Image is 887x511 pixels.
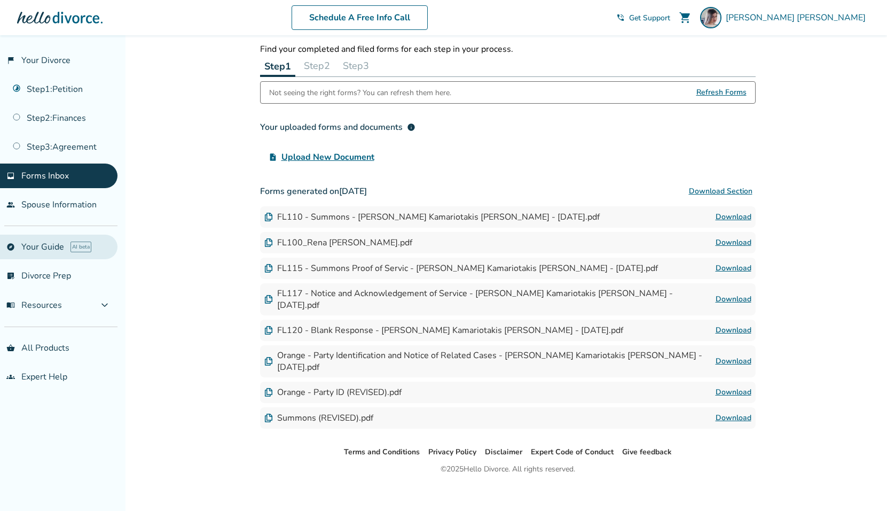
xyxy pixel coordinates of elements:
a: Schedule A Free Info Call [292,5,428,30]
span: shopping_basket [6,344,15,352]
img: Document [264,295,273,304]
a: Download [716,324,751,337]
div: Not seeing the right forms? You can refresh them here. [269,82,451,103]
span: flag_2 [6,56,15,65]
div: FL100_Rena [PERSON_NAME].pdf [264,237,412,249]
span: Get Support [629,13,670,23]
img: Document [264,213,273,221]
div: FL110 - Summons - [PERSON_NAME] Kamariotakis [PERSON_NAME] - [DATE].pdf [264,211,600,223]
div: Your uploaded forms and documents [260,121,415,134]
div: FL115 - Summons Proof of Servic - [PERSON_NAME] Kamariotakis [PERSON_NAME] - [DATE].pdf [264,262,658,274]
img: Document [264,357,273,366]
img: Rena Kamariotakis [700,7,721,28]
a: Download [716,262,751,275]
h3: Forms generated on [DATE] [260,181,756,202]
a: phone_in_talkGet Support [616,13,670,23]
a: Terms and Conditions [344,447,420,457]
div: FL120 - Blank Response - [PERSON_NAME] Kamariotakis [PERSON_NAME] - [DATE].pdf [264,324,623,336]
span: info [407,123,415,131]
a: Privacy Policy [428,447,476,457]
img: Document [264,264,273,273]
span: explore [6,243,15,251]
span: phone_in_talk [616,13,625,22]
div: © 2025 Hello Divorce. All rights reserved. [441,463,575,476]
button: Step1 [260,55,295,77]
span: Forms Inbox [21,170,69,182]
span: shopping_cart [679,11,692,24]
div: Orange - Party ID (REVISED).pdf [264,386,402,398]
div: Summons (REVISED).pdf [264,412,373,424]
button: Step2 [300,55,334,76]
span: inbox [6,172,15,180]
span: list_alt_check [6,272,15,280]
span: groups [6,373,15,381]
a: Download [716,211,751,223]
li: Give feedback [622,446,672,459]
a: Download [716,293,751,306]
span: AI beta [70,242,91,252]
img: Document [264,414,273,422]
span: Resources [6,299,62,311]
span: upload_file [269,153,277,161]
li: Disclaimer [485,446,522,459]
span: [PERSON_NAME] [PERSON_NAME] [726,12,870,24]
img: Document [264,326,273,335]
a: Expert Code of Conduct [531,447,614,457]
a: Download [716,236,751,249]
button: Step3 [339,55,373,76]
span: people [6,200,15,209]
span: expand_more [98,299,111,312]
img: Document [264,238,273,247]
span: Upload New Document [281,151,374,164]
button: Download Section [686,181,756,202]
span: Refresh Forms [696,82,747,103]
a: Download [716,412,751,424]
img: Document [264,388,273,397]
div: FL117 - Notice and Acknowledgement of Service - [PERSON_NAME] Kamariotakis [PERSON_NAME] - [DATE]... [264,288,716,311]
iframe: Chat Widget [834,460,887,511]
a: Download [716,386,751,399]
span: menu_book [6,301,15,309]
a: Download [716,355,751,368]
div: Orange - Party Identification and Notice of Related Cases - [PERSON_NAME] Kamariotakis [PERSON_NA... [264,350,716,373]
p: Find your completed and filed forms for each step in your process. [260,43,756,55]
